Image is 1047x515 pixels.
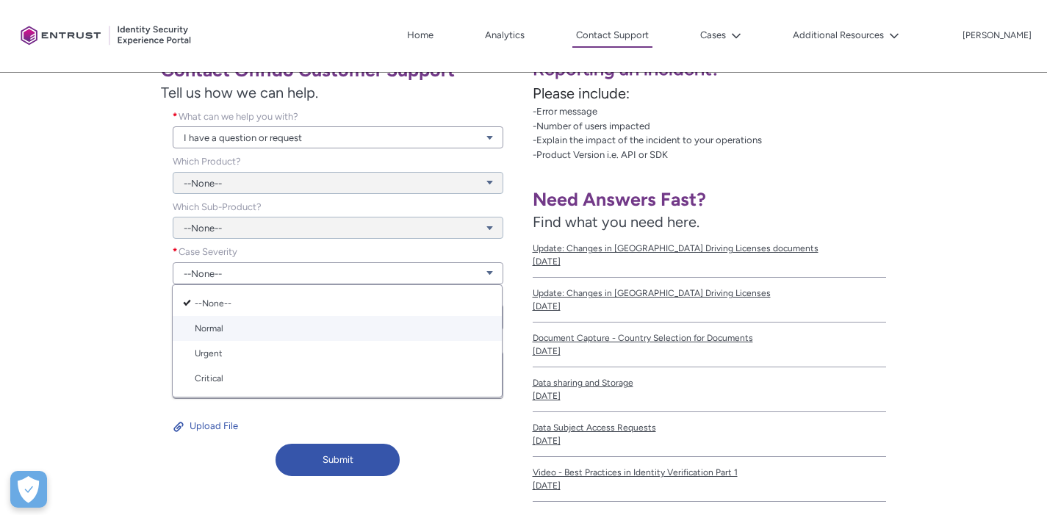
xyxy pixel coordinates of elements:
span: Find what you need here. [533,213,699,231]
a: Update: Changes in [GEOGRAPHIC_DATA] Driving Licenses[DATE] [533,278,887,323]
a: Normal [173,316,502,341]
a: Urgent [173,341,502,366]
span: What can we help you with? [179,111,298,122]
lightning-formatted-date-time: [DATE] [533,436,561,446]
lightning-formatted-date-time: [DATE] [533,301,561,311]
p: Please include: [533,82,1039,104]
p: -Error message -Number of users impacted -Explain the impact of the incident to your operations -... [533,104,1039,162]
button: Upload File [173,414,239,438]
span: Which Sub-Product? [173,201,262,212]
p: [PERSON_NAME] [963,31,1032,41]
span: required [173,245,179,259]
span: required [173,109,179,124]
lightning-formatted-date-time: [DATE] [533,391,561,401]
a: Analytics, opens in new tab [481,24,528,46]
lightning-formatted-date-time: [DATE] [533,256,561,267]
a: Data Subject Access Requests[DATE] [533,412,887,457]
button: Submit [276,444,400,476]
span: Data sharing and Storage [533,376,887,389]
button: User Profile irene [962,27,1032,42]
a: --None-- [173,291,502,316]
span: Data Subject Access Requests [533,421,887,434]
span: Which Product? [173,156,241,167]
a: Update: Changes in [GEOGRAPHIC_DATA] Driving Licenses documents[DATE] [533,233,887,278]
lightning-formatted-date-time: [DATE] [533,346,561,356]
button: Open Preferences [10,471,47,508]
a: Video - Best Practices in Identity Verification Part 1[DATE] [533,457,887,502]
span: Tell us how we can help. [161,82,515,104]
span: Update: Changes in [GEOGRAPHIC_DATA] Driving Licenses documents [533,242,887,255]
a: I have a question or request [173,126,503,148]
a: Document Capture - Country Selection for Documents[DATE] [533,323,887,367]
button: Cases [697,24,745,46]
h1: Need Answers Fast? [533,188,887,211]
span: Video - Best Practices in Identity Verification Part 1 [533,466,887,479]
a: Critical [173,366,502,391]
div: Cookie Preferences [10,471,47,508]
a: Data sharing and Storage[DATE] [533,367,887,412]
a: Home [403,24,437,46]
span: Case Severity [179,246,237,257]
span: Update: Changes in [GEOGRAPHIC_DATA] Driving Licenses [533,287,887,300]
a: Contact Support [572,24,652,48]
lightning-formatted-date-time: [DATE] [533,480,561,491]
button: Additional Resources [789,24,903,46]
span: Document Capture - Country Selection for Documents [533,331,887,345]
a: --None-- [173,262,503,284]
